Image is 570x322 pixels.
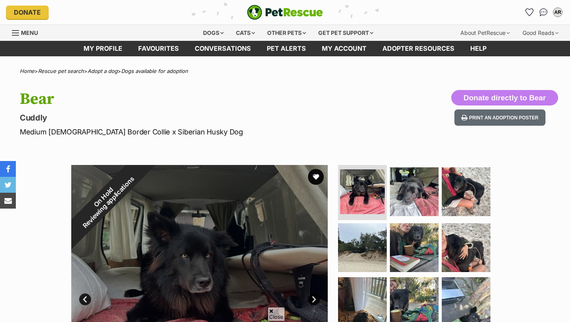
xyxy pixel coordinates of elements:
ul: Account quick links [523,6,564,19]
a: Menu [12,25,44,39]
a: Favourites [130,41,187,56]
div: Get pet support [313,25,379,41]
a: Home [20,68,34,74]
a: Rescue pet search [38,68,84,74]
span: Menu [21,29,38,36]
a: PetRescue [247,5,323,20]
div: Dogs [198,25,229,41]
a: Conversations [537,6,550,19]
div: On Hold [49,143,163,256]
a: Next [308,293,320,305]
img: Photo of Bear [390,223,439,272]
span: Close [268,307,285,321]
p: Cuddly [20,112,348,123]
h1: Bear [20,90,348,108]
img: Photo of Bear [442,223,490,272]
a: Adopt a dog [87,68,118,74]
a: Pet alerts [259,41,314,56]
p: Medium [DEMOGRAPHIC_DATA] Border Collie x Siberian Husky Dog [20,126,348,137]
a: My account [314,41,374,56]
img: Photo of Bear [442,167,490,216]
a: conversations [187,41,259,56]
span: Reviewing applications [82,175,136,229]
img: logo-e224e6f780fb5917bec1dbf3a21bbac754714ae5b6737aabdf751b685950b380.svg [247,5,323,20]
a: Prev [79,293,91,305]
a: Adopter resources [374,41,462,56]
div: Other pets [262,25,312,41]
div: Good Reads [517,25,564,41]
button: favourite [308,169,324,185]
div: AR [554,8,562,16]
button: Donate directly to Bear [451,90,558,106]
img: chat-41dd97257d64d25036548639549fe6c8038ab92f7586957e7f3b1b290dea8141.svg [540,8,548,16]
img: Photo of Bear [340,169,385,214]
button: Print an adoption poster [454,109,545,126]
img: Photo of Bear [390,167,439,216]
div: Cats [230,25,260,41]
a: Favourites [523,6,536,19]
button: My account [551,6,564,19]
a: Help [462,41,494,56]
img: Photo of Bear [338,223,387,272]
a: Dogs available for adoption [121,68,188,74]
div: About PetRescue [455,25,515,41]
a: Donate [6,6,49,19]
a: My profile [76,41,130,56]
